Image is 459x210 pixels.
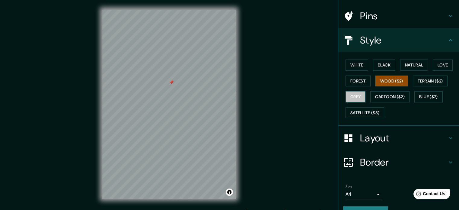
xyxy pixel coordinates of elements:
div: Pins [338,4,459,28]
button: Cartoon ($2) [370,91,410,102]
button: Love [433,60,453,71]
div: Layout [338,126,459,150]
button: Grey [346,91,365,102]
button: White [346,60,368,71]
button: Blue ($2) [414,91,443,102]
h4: Style [360,34,447,46]
div: Border [338,150,459,174]
label: Size [346,184,352,189]
button: Natural [400,60,428,71]
div: A4 [346,189,382,199]
div: Style [338,28,459,52]
button: Terrain ($2) [413,76,448,87]
button: Black [373,60,396,71]
h4: Layout [360,132,447,144]
iframe: Help widget launcher [405,186,452,203]
h4: Border [360,156,447,168]
h4: Pins [360,10,447,22]
button: Satellite ($3) [346,107,384,118]
button: Forest [346,76,371,87]
canvas: Map [102,10,236,199]
button: Toggle attribution [226,189,233,196]
button: Wood ($2) [375,76,408,87]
